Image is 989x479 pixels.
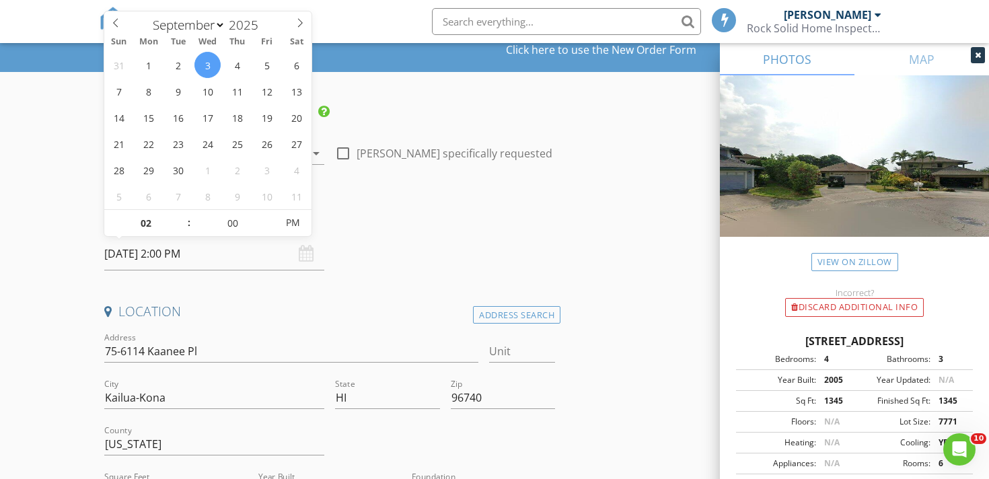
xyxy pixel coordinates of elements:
[187,209,191,236] span: :
[252,38,282,46] span: Fri
[138,7,248,35] span: SPECTORA
[824,416,840,427] span: N/A
[224,104,250,131] span: September 18, 2025
[930,437,969,449] div: YES
[854,457,930,470] div: Rooms:
[194,131,221,157] span: September 24, 2025
[740,353,816,365] div: Bedrooms:
[224,78,250,104] span: September 11, 2025
[282,38,312,46] span: Sat
[104,237,324,270] input: Select date
[165,78,191,104] span: September 9, 2025
[165,183,191,209] span: October 7, 2025
[740,416,816,428] div: Floors:
[930,457,969,470] div: 6
[283,104,309,131] span: September 20, 2025
[106,157,132,183] span: September 28, 2025
[720,75,989,269] img: streetview
[930,395,969,407] div: 1345
[135,183,161,209] span: October 6, 2025
[930,353,969,365] div: 3
[854,374,930,386] div: Year Updated:
[163,38,193,46] span: Tue
[254,78,280,104] span: September 12, 2025
[785,298,924,317] div: Discard Additional info
[736,333,973,349] div: [STREET_ADDRESS]
[106,52,132,78] span: August 31, 2025
[740,457,816,470] div: Appliances:
[854,416,930,428] div: Lot Size:
[224,131,250,157] span: September 25, 2025
[135,157,161,183] span: September 29, 2025
[224,183,250,209] span: October 9, 2025
[432,8,701,35] input: Search everything...
[971,433,986,444] span: 10
[747,22,881,35] div: Rock Solid Home Inspections LLC
[283,183,309,209] span: October 11, 2025
[283,52,309,78] span: September 6, 2025
[194,52,221,78] span: September 3, 2025
[165,131,191,157] span: September 23, 2025
[473,306,560,324] div: Address Search
[254,52,280,78] span: September 5, 2025
[254,157,280,183] span: October 3, 2025
[135,104,161,131] span: September 15, 2025
[106,131,132,157] span: September 21, 2025
[930,416,969,428] div: 7771
[254,131,280,157] span: September 26, 2025
[193,38,223,46] span: Wed
[308,145,324,161] i: arrow_drop_down
[854,43,989,75] a: MAP
[854,353,930,365] div: Bathrooms:
[165,104,191,131] span: September 16, 2025
[811,253,898,271] a: View on Zillow
[104,211,555,228] h4: Date/Time
[816,374,854,386] div: 2005
[274,209,311,236] span: Click to toggle
[939,374,954,385] span: N/A
[283,157,309,183] span: October 4, 2025
[223,38,252,46] span: Thu
[225,16,270,34] input: Year
[106,104,132,131] span: September 14, 2025
[740,374,816,386] div: Year Built:
[224,52,250,78] span: September 4, 2025
[854,395,930,407] div: Finished Sq Ft:
[816,353,854,365] div: 4
[824,457,840,469] span: N/A
[194,183,221,209] span: October 8, 2025
[784,8,871,22] div: [PERSON_NAME]
[106,78,132,104] span: September 7, 2025
[224,157,250,183] span: October 2, 2025
[254,104,280,131] span: September 19, 2025
[740,437,816,449] div: Heating:
[720,287,989,298] div: Incorrect?
[104,303,555,320] h4: Location
[824,437,840,448] span: N/A
[943,433,976,466] iframe: Intercom live chat
[194,157,221,183] span: October 1, 2025
[135,52,161,78] span: September 1, 2025
[357,147,552,160] label: [PERSON_NAME] specifically requested
[134,38,163,46] span: Mon
[740,395,816,407] div: Sq Ft:
[135,78,161,104] span: September 8, 2025
[106,183,132,209] span: October 5, 2025
[194,104,221,131] span: September 17, 2025
[720,43,854,75] a: PHOTOS
[283,78,309,104] span: September 13, 2025
[99,18,248,46] a: SPECTORA
[283,131,309,157] span: September 27, 2025
[99,7,129,36] img: The Best Home Inspection Software - Spectora
[104,38,134,46] span: Sun
[816,395,854,407] div: 1345
[165,52,191,78] span: September 2, 2025
[135,131,161,157] span: September 22, 2025
[506,44,696,55] a: Click here to use the New Order Form
[165,157,191,183] span: September 30, 2025
[194,78,221,104] span: September 10, 2025
[854,437,930,449] div: Cooling:
[254,183,280,209] span: October 10, 2025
